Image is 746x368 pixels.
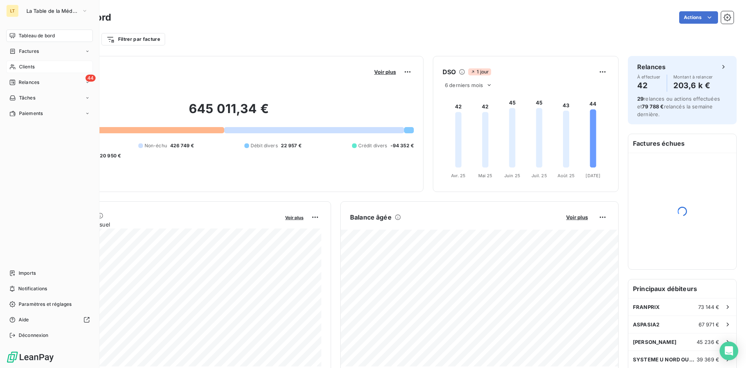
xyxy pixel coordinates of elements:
span: 6 derniers mois [445,82,483,88]
span: ASPASIA2 [633,321,659,328]
span: 45 236 € [697,339,719,345]
span: Aide [19,316,29,323]
span: Voir plus [566,214,588,220]
tspan: [DATE] [586,173,600,178]
span: Clients [19,63,35,70]
div: Open Intercom Messenger [720,342,738,360]
a: Aide [6,314,93,326]
h2: 645 011,34 € [44,101,414,124]
span: 1 jour [468,68,491,75]
span: Crédit divers [358,142,387,149]
span: [PERSON_NAME] [633,339,676,345]
span: 39 369 € [697,356,719,363]
img: Logo LeanPay [6,351,54,363]
span: 73 144 € [698,304,719,310]
div: LT [6,5,19,17]
span: Voir plus [374,69,396,75]
tspan: Juin 25 [504,173,520,178]
tspan: Avr. 25 [451,173,465,178]
span: Tâches [19,94,35,101]
span: À effectuer [637,75,661,79]
h6: Relances [637,62,666,72]
button: Voir plus [372,68,398,75]
tspan: Août 25 [558,173,575,178]
span: Tableau de bord [19,32,55,39]
h4: 42 [637,79,661,92]
span: FRANPRIX [633,304,660,310]
span: Imports [19,270,36,277]
span: 426 749 € [170,142,194,149]
button: Voir plus [564,214,590,221]
span: 22 957 € [281,142,302,149]
span: Voir plus [285,215,303,220]
h6: Factures échues [628,134,736,153]
span: Relances [19,79,39,86]
span: Paiements [19,110,43,117]
span: Notifications [18,285,47,292]
span: 44 [85,75,96,82]
span: relances ou actions effectuées et relancés la semaine dernière. [637,96,720,117]
h6: Balance âgée [350,213,392,222]
button: Filtrer par facture [101,33,165,45]
h6: Principaux débiteurs [628,279,736,298]
span: -94 352 € [390,142,414,149]
span: SYSTEME U NORD OUEST - AV [633,356,697,363]
span: Montant à relancer [673,75,713,79]
span: -20 950 € [98,152,121,159]
span: 67 971 € [699,321,719,328]
span: 79 788 € [642,103,664,110]
span: Débit divers [251,142,278,149]
span: Paramètres et réglages [19,301,71,308]
button: Actions [679,11,718,24]
span: Déconnexion [19,332,49,339]
tspan: Juil. 25 [532,173,547,178]
h4: 203,6 k € [673,79,713,92]
span: 29 [637,96,643,102]
tspan: Mai 25 [478,173,493,178]
button: Voir plus [283,214,306,221]
span: Factures [19,48,39,55]
h6: DSO [443,67,456,77]
span: La Table de la Méditerranée [26,8,78,14]
span: Non-échu [145,142,167,149]
span: Chiffre d'affaires mensuel [44,220,280,228]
